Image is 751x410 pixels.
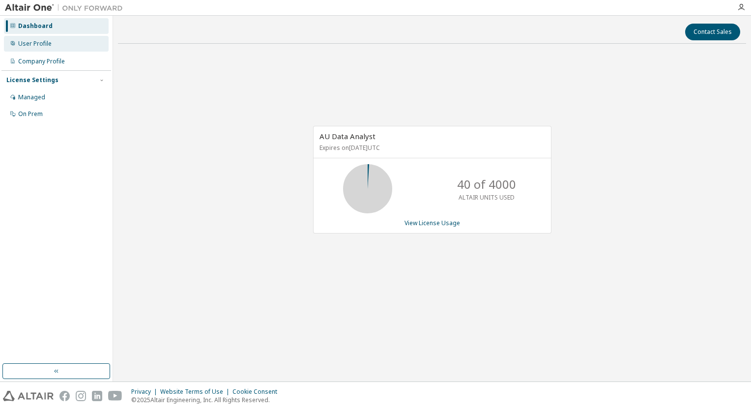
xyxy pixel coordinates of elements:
p: 40 of 4000 [457,176,516,193]
img: facebook.svg [59,391,70,401]
div: On Prem [18,110,43,118]
div: Website Terms of Use [160,388,232,396]
a: View License Usage [404,219,460,227]
img: youtube.svg [108,391,122,401]
span: AU Data Analyst [319,131,375,141]
div: Privacy [131,388,160,396]
img: altair_logo.svg [3,391,54,401]
img: instagram.svg [76,391,86,401]
img: Altair One [5,3,128,13]
div: Managed [18,93,45,101]
button: Contact Sales [685,24,740,40]
div: Dashboard [18,22,53,30]
div: User Profile [18,40,52,48]
div: License Settings [6,76,58,84]
p: ALTAIR UNITS USED [459,193,515,202]
p: Expires on [DATE] UTC [319,144,543,152]
img: linkedin.svg [92,391,102,401]
p: © 2025 Altair Engineering, Inc. All Rights Reserved. [131,396,283,404]
div: Company Profile [18,58,65,65]
div: Cookie Consent [232,388,283,396]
